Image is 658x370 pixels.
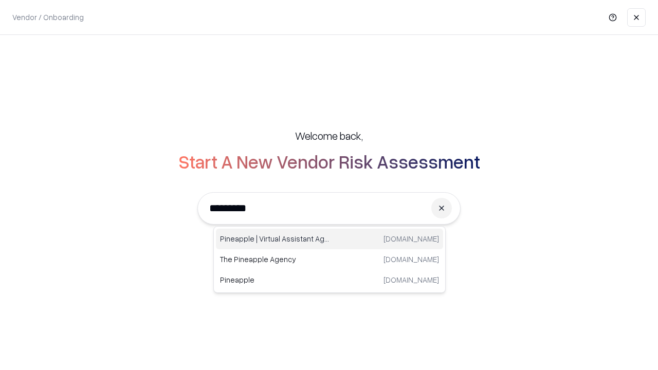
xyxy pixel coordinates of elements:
[178,151,480,172] h2: Start A New Vendor Risk Assessment
[220,233,330,244] p: Pineapple | Virtual Assistant Agency
[383,254,439,265] p: [DOMAIN_NAME]
[383,233,439,244] p: [DOMAIN_NAME]
[213,226,446,293] div: Suggestions
[295,128,363,143] h5: Welcome back,
[383,274,439,285] p: [DOMAIN_NAME]
[220,254,330,265] p: The Pineapple Agency
[12,12,84,23] p: Vendor / Onboarding
[220,274,330,285] p: Pineapple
